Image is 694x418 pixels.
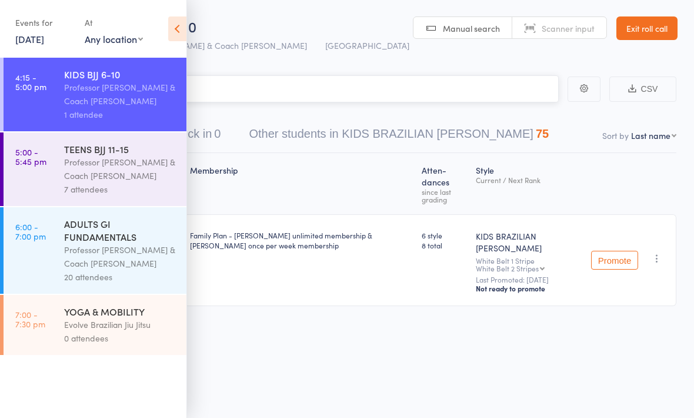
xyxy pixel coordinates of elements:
div: Professor [PERSON_NAME] & Coach [PERSON_NAME] [64,155,176,183]
a: 5:00 -5:45 pmTEENS BJJ 11-15Professor [PERSON_NAME] & Coach [PERSON_NAME]7 attendees [4,132,186,206]
div: White Belt 1 Stripe [476,257,582,272]
div: 7 attendees [64,183,176,196]
div: Last name [631,130,670,141]
div: White Belt 2 Stripes [476,264,539,272]
div: 0 attendees [64,331,176,345]
a: [DATE] [15,32,44,45]
a: 6:00 -7:00 pmADULTS GI FUNDAMENTALSProfessor [PERSON_NAME] & Coach [PERSON_NAME]20 attendees [4,207,186,294]
button: Other students in KIDS BRAZILIAN [PERSON_NAME]75 [249,121,549,152]
div: Events for [15,13,73,32]
time: 7:00 - 7:30 pm [15,310,45,329]
div: 75 [536,127,549,140]
div: Professor [PERSON_NAME] & Coach [PERSON_NAME] [64,81,176,108]
span: Manual search [443,22,500,34]
time: 5:00 - 5:45 pm [15,147,46,166]
div: Evolve Brazilian Jiu Jitsu [64,318,176,331]
div: 1 attendee [64,108,176,121]
a: 7:00 -7:30 pmYOGA & MOBILITYEvolve Brazilian Jiu Jitsu0 attendees [4,295,186,355]
div: Professor [PERSON_NAME] & Coach [PERSON_NAME] [64,243,176,270]
div: Membership [185,158,417,209]
div: Any location [85,32,143,45]
div: TEENS BJJ 11-15 [64,142,176,155]
div: YOGA & MOBILITY [64,305,176,318]
div: Current / Next Rank [476,176,582,184]
div: At [85,13,143,32]
small: Last Promoted: [DATE] [476,276,582,284]
time: 6:00 - 7:00 pm [15,222,46,241]
span: Professor [PERSON_NAME] & Coach [PERSON_NAME] [101,39,307,51]
div: KIDS BJJ 6-10 [64,68,176,81]
div: Family Plan - [PERSON_NAME] unlimited membership & [PERSON_NAME] once per week membership [190,230,412,250]
div: Atten­dances [417,158,471,209]
div: ADULTS GI FUNDAMENTALS [64,217,176,243]
span: 6 style [422,230,466,240]
span: Scanner input [542,22,595,34]
label: Sort by [602,130,629,141]
a: 4:15 -5:00 pmKIDS BJJ 6-10Professor [PERSON_NAME] & Coach [PERSON_NAME]1 attendee [4,58,186,131]
div: Style [471,158,586,209]
div: 0 [214,127,221,140]
input: Search by name [18,75,559,102]
div: KIDS BRAZILIAN [PERSON_NAME] [476,230,582,254]
div: 20 attendees [64,270,176,284]
div: since last grading [422,188,466,203]
button: CSV [609,77,676,102]
a: Exit roll call [616,16,678,40]
span: [GEOGRAPHIC_DATA] [325,39,409,51]
div: Not ready to promote [476,284,582,293]
span: 8 total [422,240,466,250]
time: 4:15 - 5:00 pm [15,72,46,91]
button: Promote [591,251,638,270]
